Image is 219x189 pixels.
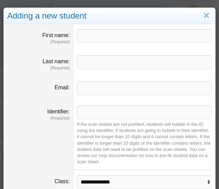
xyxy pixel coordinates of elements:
[77,121,212,165] div: If the scan sheets are not prefilled, students will bubble in the ID using the identifier. If stu...
[7,39,70,45] dfn: (Required)
[201,10,212,22] a: Close
[7,65,70,71] dfn: (Required)
[7,115,70,121] dfn: (Required)
[47,109,70,114] label: Identifier
[55,85,70,90] label: Email
[42,32,70,38] label: First name
[55,178,70,184] label: Class
[43,58,70,64] label: Last name
[4,8,215,24] div: Adding a new student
